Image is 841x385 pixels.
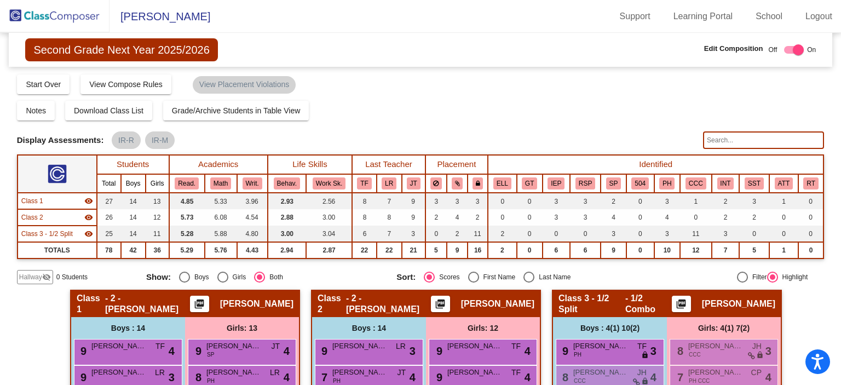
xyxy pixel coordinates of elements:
td: 5.73 [169,209,205,226]
span: PH [207,377,215,385]
td: 3 [447,193,468,209]
td: 10 [654,242,680,258]
span: On [807,45,816,55]
mat-radio-group: Select an option [146,272,388,283]
span: Show: [146,272,171,282]
span: [PERSON_NAME] [332,341,387,352]
td: 11 [146,226,169,242]
td: 2.56 [306,193,352,209]
button: TF [357,177,371,189]
span: 7 [675,371,683,383]
span: [PERSON_NAME] [447,341,502,352]
span: [PERSON_NAME] [206,341,261,352]
td: 0 [626,193,654,209]
span: Edit Composition [704,43,763,54]
td: Christine Mandez - 2 - Mendez [18,209,97,226]
span: 8 [193,371,201,383]
button: Download Class List [65,101,152,120]
td: 8 [352,209,377,226]
td: 3 [601,226,626,242]
th: Boys [121,174,146,193]
td: 3.04 [306,226,352,242]
th: Total [97,174,121,193]
td: 3 [739,193,769,209]
span: - 2 - [PERSON_NAME] [346,293,431,315]
span: Second Grade Next Year 2025/2026 [25,38,217,61]
td: 0 [626,226,654,242]
td: 22 [377,242,402,258]
td: 3 [654,193,680,209]
td: 3 [425,193,447,209]
span: Class 1 [21,196,43,206]
span: CP [751,367,762,378]
button: PH [659,177,675,189]
td: 0 [798,209,823,226]
td: 5.33 [205,193,237,209]
td: 0 [769,209,798,226]
td: 12 [680,242,712,258]
mat-icon: visibility [84,197,93,205]
span: LR [396,341,406,352]
td: 2.94 [268,242,306,258]
button: IEP [548,177,564,189]
td: 36 [146,242,169,258]
th: Intervention for Math or Reading [712,174,739,193]
td: 4 [601,209,626,226]
td: 2.93 [268,193,306,209]
th: Attendance Concerns [769,174,798,193]
td: 1 [680,193,712,209]
td: 0 [517,226,543,242]
span: 9 [193,345,201,357]
span: 4 [525,343,531,359]
div: Boys [190,272,209,282]
td: 0 [769,226,798,242]
span: [PERSON_NAME] [PERSON_NAME] [573,367,628,378]
span: Hallway [19,272,42,282]
td: 9 [601,242,626,258]
button: Print Students Details [431,296,450,312]
button: RT [803,177,818,189]
div: Boys : 4(1) 10(2) [553,317,667,339]
td: 3.00 [306,209,352,226]
span: JT [271,341,280,352]
td: 7 [712,242,739,258]
div: Scores [435,272,459,282]
div: Last Name [534,272,571,282]
td: 3 [543,209,570,226]
span: - 1/2 Combo [625,293,672,315]
span: PH [333,377,341,385]
td: 0 [488,209,517,226]
th: Keep with teacher [468,174,488,193]
span: 9 [319,345,327,357]
div: First Name [479,272,516,282]
td: 26 [97,209,121,226]
td: 0 [517,209,543,226]
span: 8 [675,345,683,357]
td: 0 [798,193,823,209]
th: Individualized Education Plan [543,174,570,193]
span: Download Class List [74,106,143,115]
button: Work Sk. [313,177,345,189]
span: Class 3 - 1/2 Split [558,293,625,315]
td: 2 [468,209,488,226]
div: Boys : 14 [71,317,185,339]
span: TF [511,341,521,352]
th: Students [97,155,169,174]
td: 2 [712,193,739,209]
th: Keep with students [447,174,468,193]
button: ELL [493,177,511,189]
td: 13 [146,193,169,209]
span: Class 1 [77,293,105,315]
button: Read. [175,177,199,189]
th: Lisa Rowe [377,174,402,193]
div: Girls: 4(1) 7(2) [667,317,781,339]
button: JT [407,177,420,189]
td: 22 [352,242,377,258]
td: 4 [654,209,680,226]
td: 0 [626,242,654,258]
button: View Compose Rules [80,74,171,94]
span: LR [155,367,165,378]
td: 6 [352,226,377,242]
td: 11 [468,226,488,242]
mat-radio-group: Select an option [396,272,638,283]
